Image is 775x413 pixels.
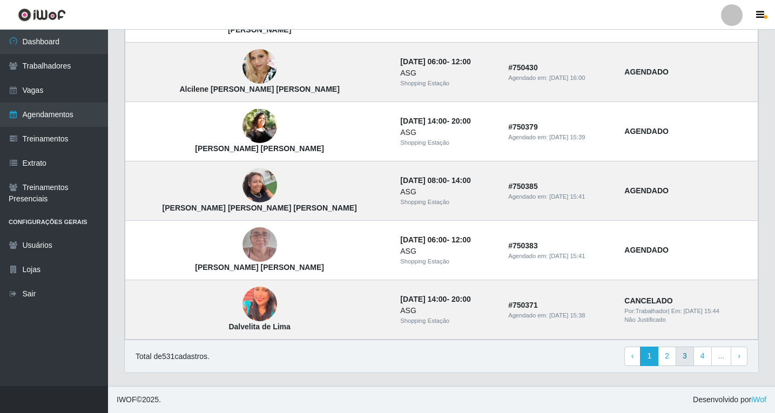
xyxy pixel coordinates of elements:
time: [DATE] 15:41 [549,253,585,259]
strong: AGENDADO [624,67,669,76]
time: [DATE] 06:00 [400,57,447,66]
a: Previous [624,347,641,366]
strong: # 750383 [508,241,538,250]
div: Agendado em: [508,133,611,142]
strong: - [400,176,470,185]
time: 12:00 [451,57,471,66]
strong: CANCELADO [624,296,672,305]
time: [DATE] 06:00 [400,235,447,244]
strong: - [400,57,470,66]
strong: # 750430 [508,63,538,72]
strong: [PERSON_NAME] [PERSON_NAME] [PERSON_NAME] [163,204,357,212]
div: Não Justificado [624,315,751,324]
nav: pagination [624,347,747,366]
div: Shopping Estação [400,198,495,207]
span: Desenvolvido por [693,394,766,405]
span: ‹ [631,351,634,360]
a: 2 [658,347,676,366]
a: ... [711,347,732,366]
span: IWOF [117,395,137,404]
a: 4 [693,347,712,366]
a: Next [731,347,747,366]
strong: [PERSON_NAME] [PERSON_NAME] [195,144,324,153]
strong: AGENDADO [624,186,669,195]
div: | Em: [624,307,751,316]
time: [DATE] 14:00 [400,295,447,303]
div: Shopping Estação [400,138,495,147]
time: [DATE] 15:44 [684,308,719,314]
div: ASG [400,246,495,257]
strong: # 750385 [508,182,538,191]
a: 3 [676,347,694,366]
strong: [PERSON_NAME] [PERSON_NAME] [195,263,324,272]
strong: - [400,235,470,244]
strong: - [400,117,470,125]
a: 1 [640,347,658,366]
div: ASG [400,186,495,198]
img: Jacqueline Maria da Cunha Freire [242,222,277,268]
time: [DATE] 15:39 [549,134,585,140]
strong: Alcilene [PERSON_NAME] [PERSON_NAME] [179,85,339,93]
div: Shopping Estação [400,316,495,326]
img: CoreUI Logo [18,8,66,22]
time: 20:00 [451,117,471,125]
img: Elicelia Fernandes Ferreira Rezende [242,109,277,143]
div: ASG [400,127,495,138]
div: Agendado em: [508,192,611,201]
div: Agendado em: [508,73,611,83]
time: 12:00 [451,235,471,244]
div: Shopping Estação [400,257,495,266]
a: iWof [751,395,766,404]
img: Alana Tainara De Luna Freire [242,163,277,208]
time: [DATE] 15:38 [549,312,585,319]
img: Dalvelita de Lima [242,282,277,326]
div: Agendado em: [508,311,611,320]
span: © 2025 . [117,394,161,405]
img: Alcilene Martiniano Souza Freire [242,43,277,90]
strong: Dalvelita de Lima [228,322,290,331]
p: Total de 531 cadastros. [136,351,210,362]
div: ASG [400,305,495,316]
time: 20:00 [451,295,471,303]
strong: [PERSON_NAME] [228,25,291,34]
time: [DATE] 08:00 [400,176,447,185]
span: › [738,351,740,360]
time: [DATE] 16:00 [549,75,585,81]
div: Agendado em: [508,252,611,261]
span: Por: Trabalhador [624,308,668,314]
strong: - [400,295,470,303]
time: [DATE] 15:41 [549,193,585,200]
strong: # 750371 [508,301,538,309]
time: [DATE] 14:00 [400,117,447,125]
time: 14:00 [451,176,471,185]
strong: # 750379 [508,123,538,131]
strong: AGENDADO [624,246,669,254]
div: Shopping Estação [400,79,495,88]
strong: AGENDADO [624,127,669,136]
div: ASG [400,67,495,79]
